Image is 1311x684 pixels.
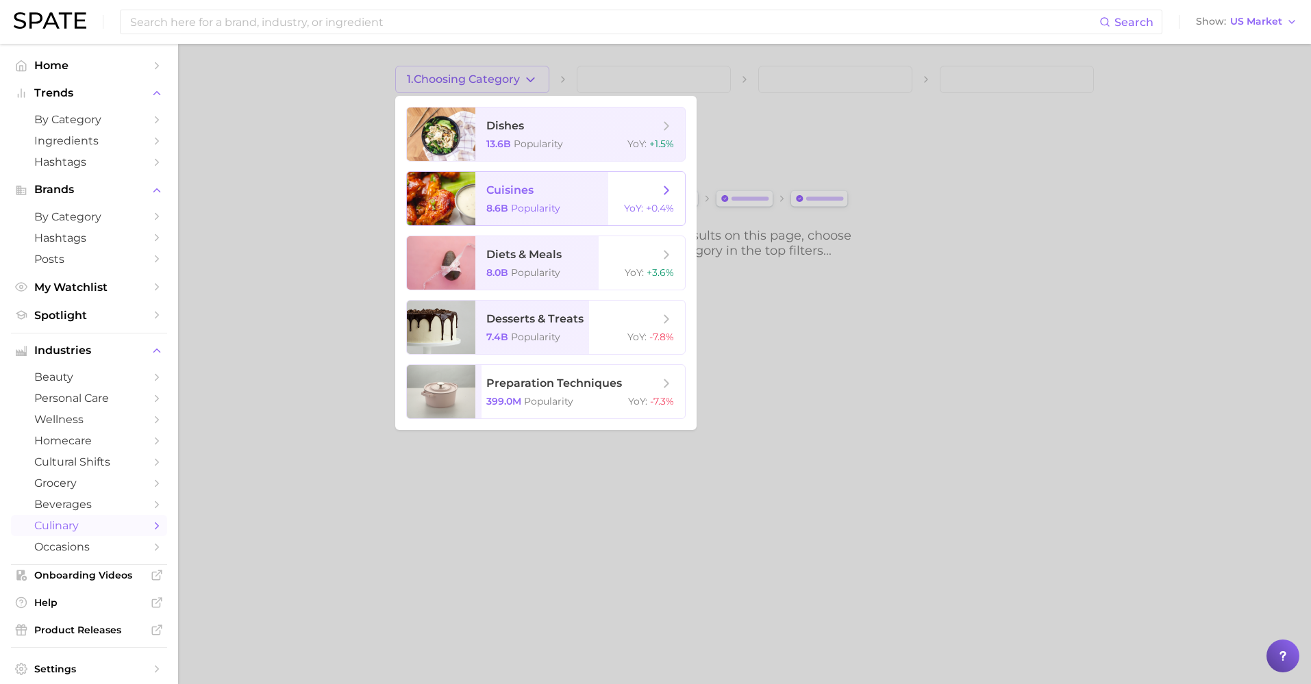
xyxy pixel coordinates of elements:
[34,519,144,532] span: culinary
[11,305,167,326] a: Spotlight
[11,55,167,76] a: Home
[34,134,144,147] span: Ingredients
[511,266,560,279] span: Popularity
[650,395,674,407] span: -7.3%
[34,253,144,266] span: Posts
[11,130,167,151] a: Ingredients
[11,430,167,451] a: homecare
[486,138,511,150] span: 13.6b
[11,249,167,270] a: Posts
[34,59,144,72] span: Home
[34,663,144,675] span: Settings
[11,277,167,298] a: My Watchlist
[1196,18,1226,25] span: Show
[647,266,674,279] span: +3.6%
[34,392,144,405] span: personal care
[129,10,1099,34] input: Search here for a brand, industry, or ingredient
[11,494,167,515] a: beverages
[625,266,644,279] span: YoY :
[11,179,167,200] button: Brands
[486,312,584,325] span: desserts & treats
[34,210,144,223] span: by Category
[34,87,144,99] span: Trends
[486,183,534,197] span: cuisines
[11,565,167,585] a: Onboarding Videos
[11,151,167,173] a: Hashtags
[1230,18,1282,25] span: US Market
[11,659,167,679] a: Settings
[11,620,167,640] a: Product Releases
[486,377,622,390] span: preparation techniques
[34,455,144,468] span: cultural shifts
[34,540,144,553] span: occasions
[34,569,144,581] span: Onboarding Videos
[11,227,167,249] a: Hashtags
[34,113,144,126] span: by Category
[514,138,563,150] span: Popularity
[11,409,167,430] a: wellness
[34,413,144,426] span: wellness
[34,370,144,383] span: beauty
[34,434,144,447] span: homecare
[486,266,508,279] span: 8.0b
[11,83,167,103] button: Trends
[511,202,560,214] span: Popularity
[624,202,643,214] span: YoY :
[486,202,508,214] span: 8.6b
[34,596,144,609] span: Help
[34,498,144,511] span: beverages
[486,248,562,261] span: diets & meals
[524,395,573,407] span: Popularity
[34,155,144,168] span: Hashtags
[34,624,144,636] span: Product Releases
[486,331,508,343] span: 7.4b
[628,395,647,407] span: YoY :
[14,12,86,29] img: SPATE
[11,206,167,227] a: by Category
[34,477,144,490] span: grocery
[34,344,144,357] span: Industries
[395,96,697,430] ul: 1.Choosing Category
[11,592,167,613] a: Help
[486,395,521,407] span: 399.0m
[649,138,674,150] span: +1.5%
[627,331,647,343] span: YoY :
[627,138,647,150] span: YoY :
[34,281,144,294] span: My Watchlist
[649,331,674,343] span: -7.8%
[11,451,167,472] a: cultural shifts
[34,183,144,196] span: Brands
[11,536,167,557] a: occasions
[11,366,167,388] a: beauty
[34,309,144,322] span: Spotlight
[646,202,674,214] span: +0.4%
[11,472,167,494] a: grocery
[486,119,524,132] span: dishes
[11,515,167,536] a: culinary
[11,109,167,130] a: by Category
[1193,13,1301,31] button: ShowUS Market
[511,331,560,343] span: Popularity
[34,231,144,244] span: Hashtags
[1114,16,1153,29] span: Search
[11,388,167,409] a: personal care
[11,340,167,361] button: Industries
